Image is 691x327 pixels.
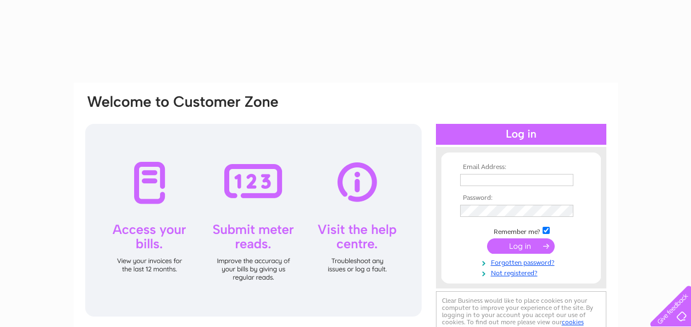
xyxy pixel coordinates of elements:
[487,238,555,254] input: Submit
[457,163,585,171] th: Email Address:
[460,267,585,277] a: Not registered?
[460,257,585,267] a: Forgotten password?
[457,194,585,202] th: Password:
[457,225,585,236] td: Remember me?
